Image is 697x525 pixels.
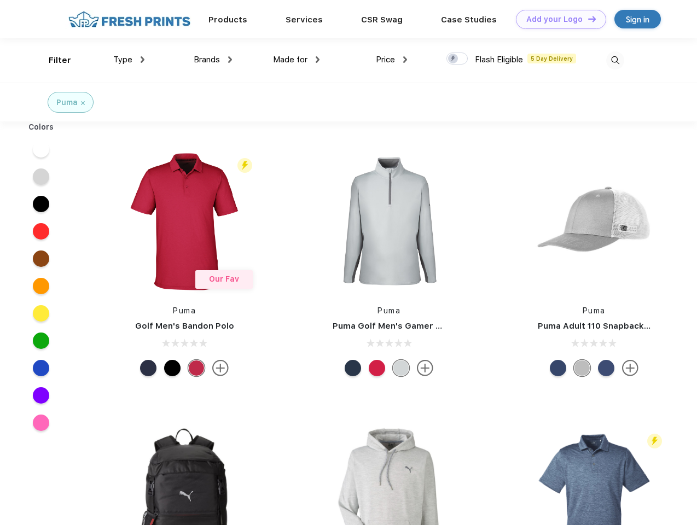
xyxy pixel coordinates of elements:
span: Price [376,55,395,65]
div: Ski Patrol [369,360,385,376]
img: DT [588,16,596,22]
div: Colors [20,121,62,133]
div: Navy Blazer [140,360,156,376]
span: Brands [194,55,220,65]
img: more.svg [417,360,433,376]
a: CSR Swag [361,15,403,25]
img: fo%20logo%202.webp [65,10,194,29]
div: Add your Logo [526,15,583,24]
div: High Rise [393,360,409,376]
div: Puma [56,97,78,108]
img: func=resize&h=266 [521,149,667,294]
span: 5 Day Delivery [527,54,576,63]
img: more.svg [622,360,638,376]
img: func=resize&h=266 [316,149,462,294]
img: flash_active_toggle.svg [237,158,252,173]
div: Puma Black [164,360,181,376]
span: Flash Eligible [475,55,523,65]
a: Puma [583,306,606,315]
a: Puma [377,306,400,315]
div: Sign in [626,13,649,26]
img: dropdown.png [316,56,320,63]
img: dropdown.png [403,56,407,63]
img: filter_cancel.svg [81,101,85,105]
span: Made for [273,55,307,65]
div: Filter [49,54,71,67]
span: Type [113,55,132,65]
img: func=resize&h=266 [112,149,257,294]
img: dropdown.png [228,56,232,63]
div: Quarry with Brt Whit [574,360,590,376]
img: desktop_search.svg [606,51,624,69]
div: Navy Blazer [345,360,361,376]
a: Services [286,15,323,25]
img: dropdown.png [141,56,144,63]
div: Peacoat Qut Shd [598,360,614,376]
a: Products [208,15,247,25]
div: Ski Patrol [188,360,205,376]
a: Puma Golf Men's Gamer Golf Quarter-Zip [333,321,506,331]
a: Puma [173,306,196,315]
div: Peacoat with Qut Shd [550,360,566,376]
a: Sign in [614,10,661,28]
img: more.svg [212,360,229,376]
a: Golf Men's Bandon Polo [135,321,234,331]
span: Our Fav [209,275,239,283]
img: flash_active_toggle.svg [647,434,662,448]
